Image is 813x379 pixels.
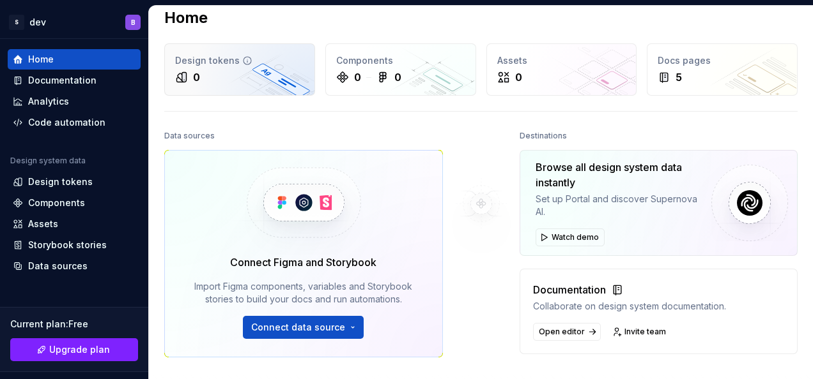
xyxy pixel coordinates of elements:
a: Data sources [8,256,141,276]
div: Storybook stories [28,239,107,251]
span: Open editor [539,327,585,337]
a: Upgrade plan [10,338,138,361]
div: Documentation [533,282,726,297]
div: Code automation [28,116,105,129]
div: 0 [394,70,401,85]
a: Documentation [8,70,141,91]
span: Upgrade plan [49,343,110,356]
div: Destinations [520,127,567,145]
div: Current plan : Free [10,318,138,331]
div: Documentation [28,74,97,87]
a: Design tokens [8,172,141,192]
div: Import Figma components, variables and Storybook stories to build your docs and run automations. [183,280,424,306]
a: Analytics [8,91,141,112]
div: Design tokens [175,54,304,67]
a: Assets0 [486,43,637,96]
div: 0 [515,70,522,85]
h2: Home [164,8,208,28]
div: 0 [193,70,200,85]
span: Invite team [624,327,666,337]
button: Watch demo [536,228,605,246]
div: dev [29,16,46,29]
div: Design system data [10,156,86,166]
a: Design tokens0 [164,43,315,96]
span: Watch demo [552,232,599,242]
div: Set up Portal and discover Supernova AI. [536,193,702,218]
div: Browse all design system data instantly [536,160,702,190]
a: Storybook stories [8,235,141,255]
div: Docs pages [658,54,787,67]
a: Components00 [325,43,476,96]
a: Invite team [608,323,672,341]
div: Components [28,197,85,209]
a: Assets [8,214,141,234]
a: Components [8,193,141,213]
div: S [9,15,24,30]
div: Data sources [28,260,88,272]
span: Connect data source [251,321,345,334]
div: Home [28,53,54,66]
a: Docs pages5 [647,43,798,96]
div: 5 [676,70,682,85]
a: Home [8,49,141,70]
div: Design tokens [28,175,93,188]
div: 0 [354,70,361,85]
div: Collaborate on design system documentation. [533,300,726,313]
div: Assets [497,54,626,67]
div: Assets [28,218,58,230]
a: Code automation [8,112,141,133]
div: Analytics [28,95,69,108]
button: Connect data source [243,316,364,339]
button: SdevB [3,8,146,36]
div: Connect Figma and Storybook [230,255,376,270]
div: Components [336,54,465,67]
a: Open editor [533,323,601,341]
div: Data sources [164,127,215,145]
div: B [131,17,135,27]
